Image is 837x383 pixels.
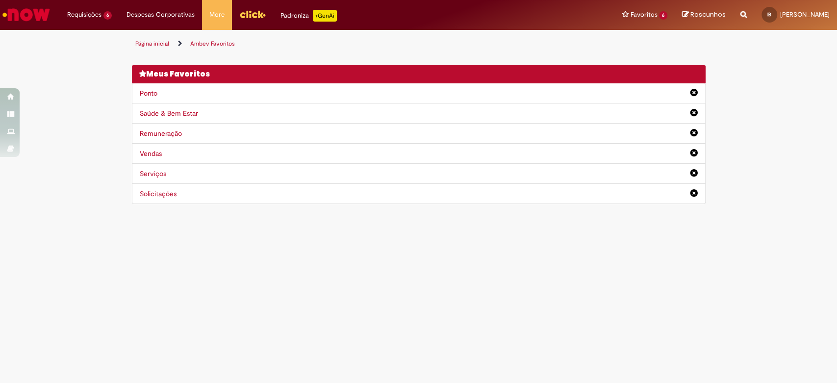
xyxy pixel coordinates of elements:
[239,7,266,22] img: click_logo_yellow_360x200.png
[313,10,337,22] p: +GenAi
[140,169,166,178] a: Serviços
[140,129,182,138] a: Remuneração
[140,109,198,118] a: Saúde & Bem Estar
[209,10,225,20] span: More
[132,35,706,53] ul: Trilhas de página
[140,89,157,98] a: Ponto
[67,10,101,20] span: Requisições
[140,149,162,158] a: Vendas
[659,11,667,20] span: 6
[190,40,235,48] a: Ambev Favoritos
[146,69,210,79] span: Meus Favoritos
[690,10,726,19] span: Rascunhos
[1,5,51,25] img: ServiceNow
[103,11,112,20] span: 6
[140,189,177,198] a: Solicitações
[767,11,771,18] span: IB
[780,10,830,19] span: [PERSON_NAME]
[135,40,169,48] a: Página inicial
[127,10,195,20] span: Despesas Corporativas
[280,10,337,22] div: Padroniza
[630,10,657,20] span: Favoritos
[682,10,726,20] a: Rascunhos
